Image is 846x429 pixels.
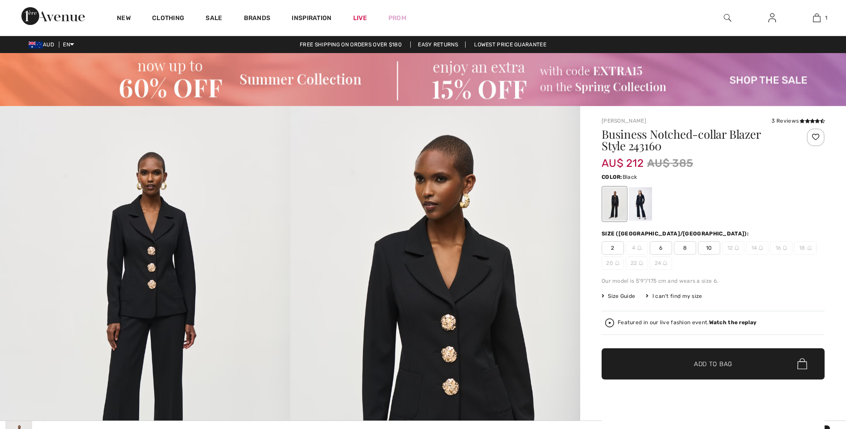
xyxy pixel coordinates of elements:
span: Add to Bag [694,359,732,368]
span: EN [63,41,74,48]
div: Black [603,187,626,221]
img: ring-m.svg [663,261,667,265]
img: Australian Dollar [29,41,43,49]
span: 18 [794,241,817,255]
div: 3 Reviews [772,117,825,125]
a: Sign In [761,12,783,24]
a: 1 [795,12,838,23]
a: Easy Returns [410,41,466,48]
img: ring-m.svg [759,246,763,250]
div: Our model is 5'9"/175 cm and wears a size 6. [602,277,825,285]
span: AU$ 385 [647,155,693,171]
img: ring-m.svg [639,261,643,265]
strong: Watch the replay [709,319,757,326]
img: Watch the replay [605,318,614,327]
a: Free shipping on orders over $180 [293,41,409,48]
a: Prom [388,13,406,23]
a: Clothing [152,14,184,24]
span: 16 [770,241,792,255]
button: Add to Bag [602,348,825,379]
span: 4 [626,241,648,255]
h1: Business Notched-collar Blazer Style 243160 [602,128,788,152]
a: [PERSON_NAME] [602,118,646,124]
span: 22 [626,256,648,270]
img: 1ère Avenue [21,7,85,25]
a: Brands [244,14,271,24]
span: 1 [825,14,827,22]
span: 8 [674,241,696,255]
img: ring-m.svg [637,246,642,250]
span: AUD [29,41,58,48]
div: Midnight Blue [629,187,652,221]
img: ring-m.svg [807,246,812,250]
span: Black [623,174,637,180]
span: 12 [722,241,744,255]
span: 10 [698,241,720,255]
img: ring-m.svg [783,246,787,250]
div: Size ([GEOGRAPHIC_DATA]/[GEOGRAPHIC_DATA]): [602,230,751,238]
img: ring-m.svg [735,246,739,250]
div: Featured in our live fashion event. [618,320,756,326]
span: 2 [602,241,624,255]
img: My Info [768,12,776,23]
span: Color: [602,174,623,180]
span: Inspiration [292,14,331,24]
a: Sale [206,14,222,24]
a: Live [353,13,367,23]
span: Size Guide [602,292,635,300]
img: Bag.svg [797,358,807,370]
img: My Bag [813,12,821,23]
div: I can't find my size [646,292,702,300]
a: Lowest Price Guarantee [467,41,553,48]
span: AU$ 212 [602,148,644,169]
span: 24 [650,256,672,270]
span: 20 [602,256,624,270]
a: New [117,14,131,24]
img: ring-m.svg [615,261,619,265]
img: search the website [724,12,731,23]
span: 6 [650,241,672,255]
span: 14 [746,241,768,255]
